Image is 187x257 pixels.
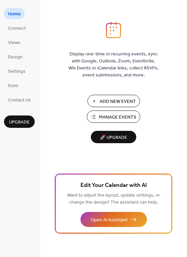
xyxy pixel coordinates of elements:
[99,114,136,121] span: Manage Events
[106,22,121,38] img: logo_icon.svg
[8,39,20,46] span: Views
[100,98,136,105] span: Add New Event
[9,119,30,126] span: Upgrade
[8,11,21,18] span: Home
[4,80,22,91] a: Form
[4,115,35,128] button: Upgrade
[8,97,31,104] span: Contact Us
[91,131,136,143] button: 🚀 Upgrade
[87,95,140,107] button: Add New Event
[4,8,25,19] a: Home
[68,51,159,79] span: Display one-time or recurring events, sync with Google, Outlook, Zoom, Eventbrite, Wix Events or ...
[87,110,140,123] button: Manage Events
[4,22,30,33] a: Connect
[67,191,160,207] span: Want to adjust the layout, update settings, or change the design? The assistant can help.
[8,82,18,89] span: Form
[8,68,25,75] span: Settings
[90,217,128,224] span: Open AI Assistant
[80,212,147,227] button: Open AI Assistant
[8,54,23,61] span: Design
[8,25,26,32] span: Connect
[4,94,35,105] a: Contact Us
[95,133,132,142] span: 🚀 Upgrade
[4,51,27,62] a: Design
[4,65,29,76] a: Settings
[80,181,147,190] span: Edit Your Calendar with AI
[4,37,24,48] a: Views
